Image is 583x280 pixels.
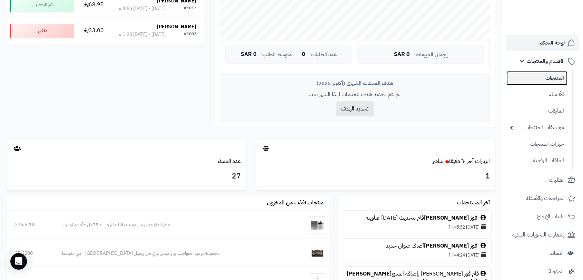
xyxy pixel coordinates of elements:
[225,80,484,87] div: هدف المبيعات الشهري (أكتوبر 2025)
[506,172,579,188] a: الطلبات
[506,87,567,102] a: الأقسام
[184,31,196,38] div: #1002
[10,24,74,38] div: ملغي
[433,157,490,165] a: الزيارات آخر ٦٠ دقيقةمباشر
[267,200,324,206] h3: منتجات نفذت من المخزون
[506,137,567,152] a: خيارات المنتجات
[61,221,292,228] div: عطر اندفيجوال من مونت بلانك للرجال - 75مل - أو دو تواليت
[302,51,305,58] span: 0
[526,193,565,203] span: المراجعات والأسئلة
[12,171,241,182] h3: 27
[506,208,579,225] a: طلبات الإرجاع
[296,52,298,57] span: |
[550,248,564,258] span: العملاء
[414,52,448,58] span: إجمالي المبيعات:
[457,200,490,206] h3: آخر المستجدات
[261,52,292,58] span: متوسط الطلب:
[506,226,579,243] a: إشعارات التحويلات البنكية
[506,104,567,118] a: الماركات
[506,245,579,261] a: العملاء
[336,101,374,116] button: تحديد الهدف
[10,253,27,270] div: Open Intercom Messenger
[225,90,484,98] p: لم يتم تحديد هدف للمبيعات لهذا الشهر بعد.
[241,51,257,58] span: 0 SAR
[309,216,326,233] img: عطر اندفيجوال من مونت بلانك للرجال - 75مل - أو دو تواليت
[77,18,110,44] td: 33.00
[506,190,579,206] a: المراجعات والأسئلة
[506,263,579,280] a: المدونة
[506,153,567,168] a: الملفات الرقمية
[309,52,337,58] span: عدد الطلبات:
[424,214,477,222] a: فوز [PERSON_NAME]
[433,157,444,165] small: مباشر
[506,71,567,85] a: المنتجات
[549,175,565,185] span: الطلبات
[537,212,565,221] span: طلبات الإرجاع
[119,31,166,38] div: [DATE] - [DATE] 1:20 م
[184,5,196,12] div: #1012
[540,38,565,48] span: لوحة التحكم
[506,35,579,51] a: لوحة التحكم
[512,230,565,240] span: إشعارات التحويلات البنكية
[61,250,292,257] div: مجموعة بودرة الحواجب براو ذيس واي من ريميل [GEOGRAPHIC_DATA] - بني متوسط
[15,221,46,228] div: 276.5200
[309,245,326,262] img: مجموعة بودرة الحواجب براو ذيس واي من ريميل لندن - بني متوسط
[261,171,490,182] h3: 1
[15,250,46,257] div: 25.2200
[346,242,488,250] div: أضاف عنوان جديد.
[346,250,488,260] div: [DATE] 11:44:24
[506,120,567,135] a: مواصفات المنتجات
[218,157,241,165] a: عدد العملاء
[549,267,564,276] span: المدونة
[346,222,488,232] div: [DATE] 11:45:52
[346,214,488,222] div: قام بتحديث [DATE] عناوينه.
[119,5,166,12] div: [DATE] - [DATE] 4:56 م
[424,242,477,250] a: فوز [PERSON_NAME]
[394,51,410,58] span: 0 SAR
[157,23,196,30] strong: [PERSON_NAME]
[527,56,565,66] span: الأقسام والمنتجات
